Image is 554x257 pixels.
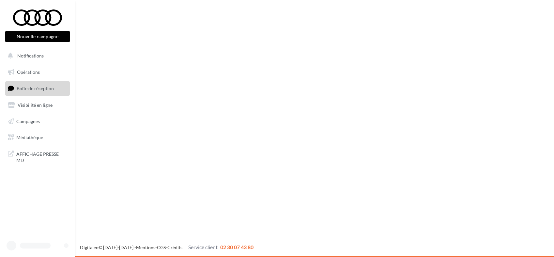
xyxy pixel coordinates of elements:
span: Visibilité en ligne [18,102,53,108]
button: Nouvelle campagne [5,31,70,42]
a: Campagnes [4,115,71,128]
span: © [DATE]-[DATE] - - - [80,245,254,250]
span: Opérations [17,69,40,75]
a: Crédits [167,245,182,250]
a: Médiathèque [4,131,71,144]
a: Opérations [4,65,71,79]
span: 02 30 07 43 80 [220,244,254,250]
span: Campagnes [16,118,40,124]
a: Visibilité en ligne [4,98,71,112]
span: Médiathèque [16,135,43,140]
a: CGS [157,245,166,250]
a: Boîte de réception [4,81,71,95]
span: Service client [188,244,218,250]
button: Notifications [4,49,69,63]
span: Boîte de réception [17,86,54,91]
a: Digitaleo [80,245,99,250]
span: AFFICHAGE PRESSE MD [16,150,67,164]
span: Notifications [17,53,44,58]
a: Mentions [136,245,155,250]
a: AFFICHAGE PRESSE MD [4,147,71,166]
